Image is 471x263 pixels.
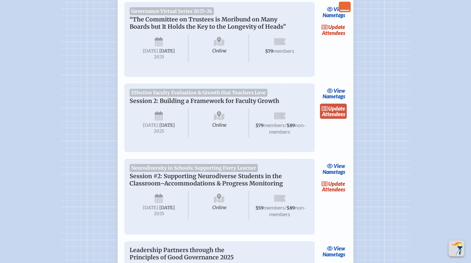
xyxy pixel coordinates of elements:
[190,191,249,220] span: Online
[263,204,285,211] span: members
[321,244,347,259] a: viewNametags
[130,97,279,105] span: Session 2: Building a Framework for Faculty Growth
[321,5,347,20] a: viewNametags
[287,123,295,128] span: $89
[159,48,175,54] span: [DATE]
[334,6,345,12] span: view
[143,205,158,211] span: [DATE]
[285,204,287,211] span: /
[143,122,158,128] span: [DATE]
[255,205,263,211] span: $59
[269,204,306,217] span: non-members
[135,129,183,134] span: 2025
[130,173,283,187] span: Session #2: Supporting Neurodiverse Students in the Classroom–Accommodations & Progress Monitoring
[130,7,214,15] span: Governance Virtual Series 2025-26
[321,86,347,101] a: viewNametags
[450,242,463,255] img: To the top
[143,48,158,54] span: [DATE]
[334,163,345,169] span: view
[285,122,287,128] span: /
[320,179,347,194] a: updateAttendees
[321,161,347,177] a: viewNametags
[263,122,285,128] span: members
[255,123,263,128] span: $79
[328,105,345,112] span: update
[159,122,175,128] span: [DATE]
[130,16,286,30] span: “The Committee on Trustees is Moribund on Many Boards but It Holds the Key to the Longevity of He...
[190,109,249,138] span: Online
[287,205,295,211] span: $89
[328,24,345,30] span: update
[320,104,347,119] a: updateAttendees
[159,205,175,211] span: [DATE]
[130,164,258,172] span: Neurodiversity in Schools: Supporting Every Learner
[334,87,345,94] span: view
[269,122,306,135] span: non-members
[135,211,183,216] span: 2025
[135,54,183,59] span: 2025
[273,48,294,54] span: members
[449,241,464,256] button: Scroll Top
[334,245,345,251] span: view
[130,247,234,261] span: Leadership Partners through the Principles of Good Governance 2025
[130,89,268,97] span: Effective Faculty Evaluation & Growth that Teachers Love
[320,22,347,38] a: updateAttendees
[190,34,249,62] span: Online
[265,49,273,54] span: $79
[328,181,345,187] span: update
